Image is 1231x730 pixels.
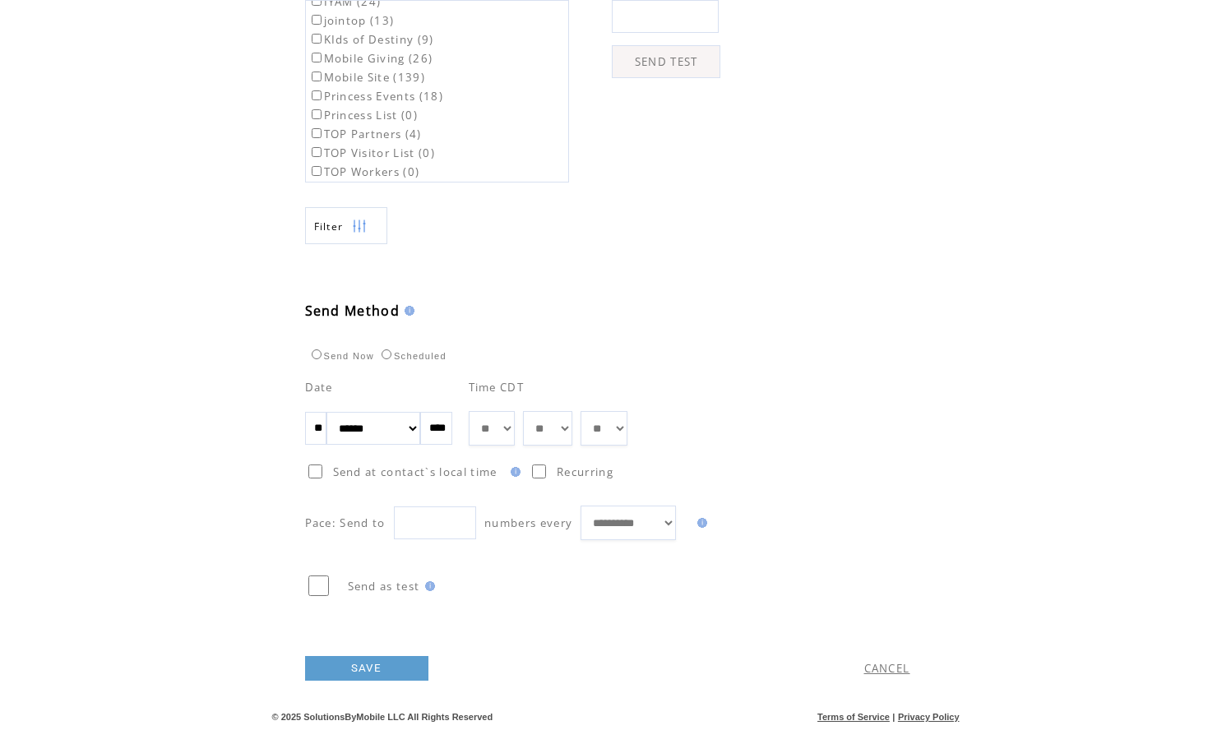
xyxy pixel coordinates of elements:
span: | [892,712,895,722]
label: jointop (13) [308,13,395,28]
span: Send as test [348,579,420,594]
input: Mobile Giving (26) [312,53,322,62]
input: TOP Workers (0) [312,166,322,176]
a: SEND TEST [612,45,720,78]
label: Mobile Site (139) [308,70,426,85]
label: TOP Partners (4) [308,127,422,141]
img: help.gif [506,467,521,477]
label: Mobile Giving (26) [308,51,433,66]
span: Send Method [305,302,400,320]
span: Recurring [557,464,613,479]
input: Mobile Site (139) [312,72,322,81]
span: Date [305,380,333,395]
a: SAVE [305,656,428,681]
span: Send at contact`s local time [333,464,497,479]
a: Privacy Policy [898,712,960,722]
label: TOP Visitor List (0) [308,146,436,160]
img: help.gif [692,518,707,528]
label: TOP Workers (0) [308,164,420,179]
span: Time CDT [469,380,525,395]
label: Princess List (0) [308,108,419,122]
input: TOP Partners (4) [312,128,322,138]
a: Filter [305,207,387,244]
span: Pace: Send to [305,515,386,530]
label: KIds of Destiny (9) [308,32,434,47]
input: TOP Visitor List (0) [312,147,322,157]
label: Scheduled [377,351,447,361]
a: Terms of Service [817,712,890,722]
input: jointop (13) [312,15,322,25]
span: numbers every [484,515,572,530]
img: help.gif [420,581,435,591]
img: help.gif [400,306,414,316]
span: Show filters [314,219,344,233]
input: Send Now [312,349,322,359]
span: © 2025 SolutionsByMobile LLC All Rights Reserved [272,712,493,722]
a: CANCEL [864,661,910,676]
input: Princess List (0) [312,109,322,119]
img: filters.png [352,208,367,245]
input: Scheduled [382,349,391,359]
input: Princess Events (18) [312,90,322,100]
input: KIds of Destiny (9) [312,34,322,44]
label: Send Now [308,351,374,361]
label: Princess Events (18) [308,89,444,104]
